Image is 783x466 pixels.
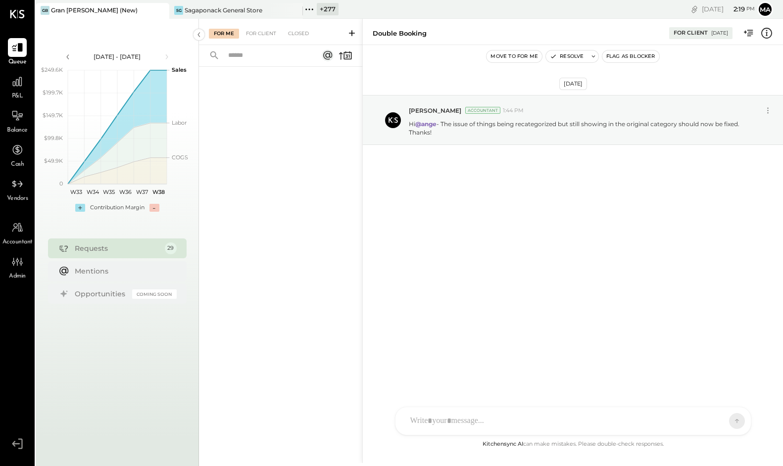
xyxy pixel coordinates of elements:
[75,266,172,276] div: Mentions
[12,92,23,101] span: P&L
[674,29,708,37] div: For Client
[409,120,757,137] p: Hi - The issue of things being recategorized but still showing in the original category should no...
[75,289,127,299] div: Opportunities
[172,66,187,73] text: Sales
[86,188,99,195] text: W34
[44,135,63,141] text: $99.8K
[209,29,239,39] div: For Me
[9,272,26,281] span: Admin
[90,204,145,212] div: Contribution Margin
[132,289,177,299] div: Coming Soon
[283,29,314,39] div: Closed
[75,52,159,61] div: [DATE] - [DATE]
[119,188,132,195] text: W36
[0,175,34,203] a: Vendors
[7,194,28,203] span: Vendors
[7,126,28,135] span: Balance
[465,107,500,114] div: Accountant
[487,50,542,62] button: Move to for me
[136,188,148,195] text: W37
[11,160,24,169] span: Cash
[165,242,177,254] div: 29
[185,6,262,14] div: Sagaponack General Store
[8,58,27,67] span: Queue
[415,120,437,128] strong: @ange
[503,107,524,115] span: 1:44 PM
[103,188,115,195] text: W35
[2,238,33,247] span: Accountant
[0,72,34,101] a: P&L
[51,6,138,14] div: Gran [PERSON_NAME] (New)
[409,106,461,115] span: [PERSON_NAME]
[757,1,773,17] button: Ma
[317,3,339,15] div: + 277
[0,218,34,247] a: Accountant
[711,30,728,37] div: [DATE]
[44,157,63,164] text: $49.9K
[43,89,63,96] text: $199.7K
[75,243,160,253] div: Requests
[152,188,164,195] text: W38
[149,204,159,212] div: -
[0,252,34,281] a: Admin
[172,154,188,161] text: COGS
[689,4,699,14] div: copy link
[0,106,34,135] a: Balance
[602,50,659,62] button: Flag as Blocker
[0,38,34,67] a: Queue
[70,188,82,195] text: W33
[41,66,63,73] text: $249.6K
[41,6,49,15] div: GB
[0,140,34,169] a: Cash
[174,6,183,15] div: SG
[59,180,63,187] text: 0
[559,78,587,90] div: [DATE]
[241,29,281,39] div: For Client
[373,29,427,38] div: Double Booking
[172,119,187,126] text: Labor
[702,4,755,14] div: [DATE]
[75,204,85,212] div: +
[43,112,63,119] text: $149.7K
[546,50,587,62] button: Resolve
